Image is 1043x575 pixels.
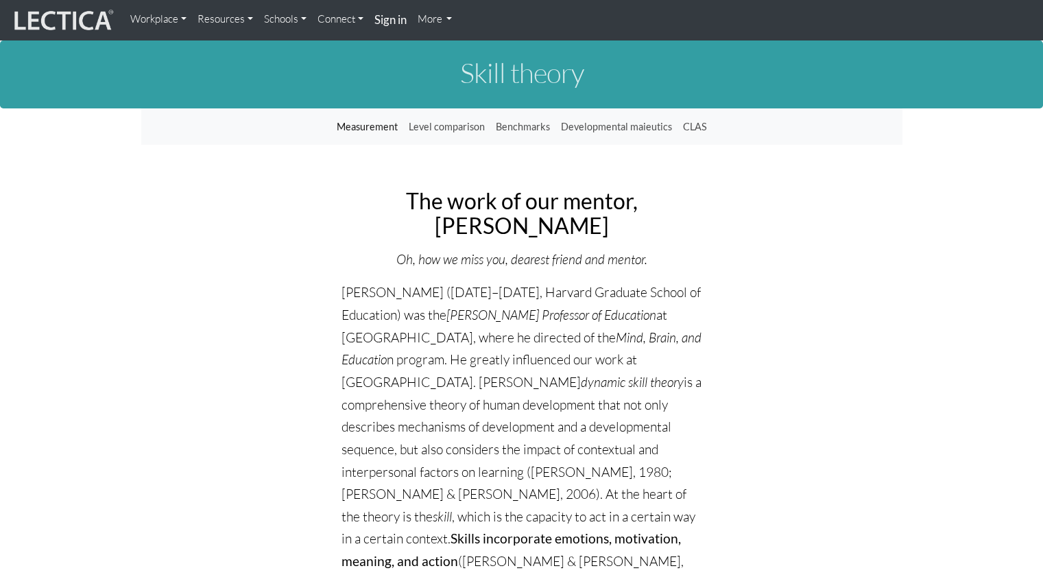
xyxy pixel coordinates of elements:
strong: Sign in [374,12,407,27]
strong: Skills incorporate emotions, motivation, meaning, and action [341,530,681,569]
a: Level comparison [403,114,490,140]
a: Developmental maieutics [555,114,678,140]
a: More [412,5,458,33]
a: Schools [259,5,312,33]
i: [PERSON_NAME] Professor of Education [446,307,656,323]
h1: Skill theory [141,58,902,88]
a: Workplace [125,5,192,33]
img: lecticalive [11,8,114,34]
i: skill [433,508,452,525]
i: Oh, how we miss you, dearest friend and mentor. [396,251,647,268]
i: dynamic skill theory [581,374,684,390]
a: CLAS [678,114,712,140]
a: Sign in [369,5,412,35]
a: Resources [192,5,259,33]
h2: The work of our mentor, [PERSON_NAME] [341,189,702,237]
a: Connect [312,5,369,33]
a: Measurement [331,114,403,140]
a: Benchmarks [490,114,555,140]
